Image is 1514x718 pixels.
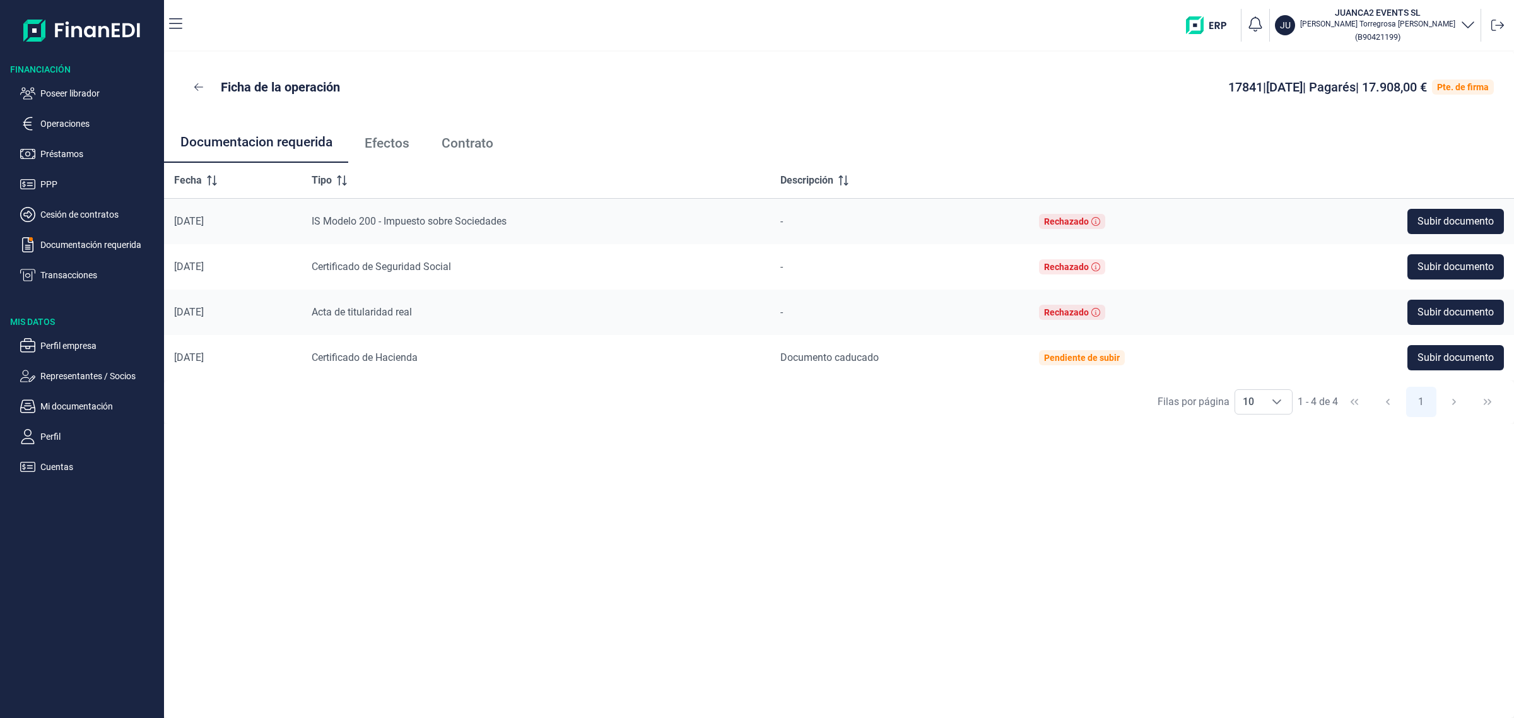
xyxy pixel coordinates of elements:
[40,368,159,384] p: Representantes / Socios
[1439,387,1469,417] button: Next Page
[23,10,141,50] img: Logo de aplicación
[164,122,348,164] a: Documentacion requerida
[1472,387,1503,417] button: Last Page
[780,173,833,188] span: Descripción
[780,215,783,227] span: -
[40,399,159,414] p: Mi documentación
[1407,209,1504,234] button: Subir documento
[1158,394,1229,409] div: Filas por página
[40,146,159,162] p: Préstamos
[20,146,159,162] button: Préstamos
[1044,353,1120,363] div: Pendiente de subir
[780,351,879,363] span: Documento caducado
[1186,16,1236,34] img: erp
[312,351,418,363] span: Certificado de Hacienda
[1417,259,1494,274] span: Subir documento
[40,459,159,474] p: Cuentas
[1373,387,1403,417] button: Previous Page
[780,261,783,273] span: -
[174,261,291,273] div: [DATE]
[40,116,159,131] p: Operaciones
[1339,387,1370,417] button: First Page
[20,459,159,474] button: Cuentas
[1262,390,1292,414] div: Choose
[1275,6,1476,44] button: JUJUANCA2 EVENTS SL[PERSON_NAME] Torregrosa [PERSON_NAME](B90421199)
[1300,6,1455,19] h3: JUANCA2 EVENTS SL
[174,215,291,228] div: [DATE]
[1280,19,1291,32] p: JU
[40,177,159,192] p: PPP
[1437,82,1489,92] div: Pte. de firma
[20,86,159,101] button: Poseer librador
[1406,387,1436,417] button: Page 1
[40,237,159,252] p: Documentación requerida
[312,215,507,227] span: IS Modelo 200 - Impuesto sobre Sociedades
[20,207,159,222] button: Cesión de contratos
[40,268,159,283] p: Transacciones
[180,136,332,149] span: Documentacion requerida
[348,122,425,164] a: Efectos
[1407,345,1504,370] button: Subir documento
[1407,254,1504,280] button: Subir documento
[20,368,159,384] button: Representantes / Socios
[1417,214,1494,229] span: Subir documento
[174,351,291,364] div: [DATE]
[40,207,159,222] p: Cesión de contratos
[442,137,493,150] span: Contrato
[20,116,159,131] button: Operaciones
[1298,397,1338,407] span: 1 - 4 de 4
[20,429,159,444] button: Perfil
[40,429,159,444] p: Perfil
[312,173,332,188] span: Tipo
[20,268,159,283] button: Transacciones
[1044,307,1089,317] div: Rechazado
[312,306,412,318] span: Acta de titularidad real
[40,86,159,101] p: Poseer librador
[425,122,509,164] a: Contrato
[174,173,202,188] span: Fecha
[1228,79,1427,95] span: 17841 | [DATE] | Pagarés | 17.908,00 €
[1407,300,1504,325] button: Subir documento
[1044,262,1089,272] div: Rechazado
[1044,216,1089,227] div: Rechazado
[221,78,340,96] p: Ficha de la operación
[312,261,451,273] span: Certificado de Seguridad Social
[20,399,159,414] button: Mi documentación
[1417,350,1494,365] span: Subir documento
[1417,305,1494,320] span: Subir documento
[20,237,159,252] button: Documentación requerida
[20,177,159,192] button: PPP
[174,306,291,319] div: [DATE]
[780,306,783,318] span: -
[20,338,159,353] button: Perfil empresa
[1355,32,1400,42] small: Copiar cif
[1235,390,1262,414] span: 10
[40,338,159,353] p: Perfil empresa
[365,137,409,150] span: Efectos
[1300,19,1455,29] p: [PERSON_NAME] Torregrosa [PERSON_NAME]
